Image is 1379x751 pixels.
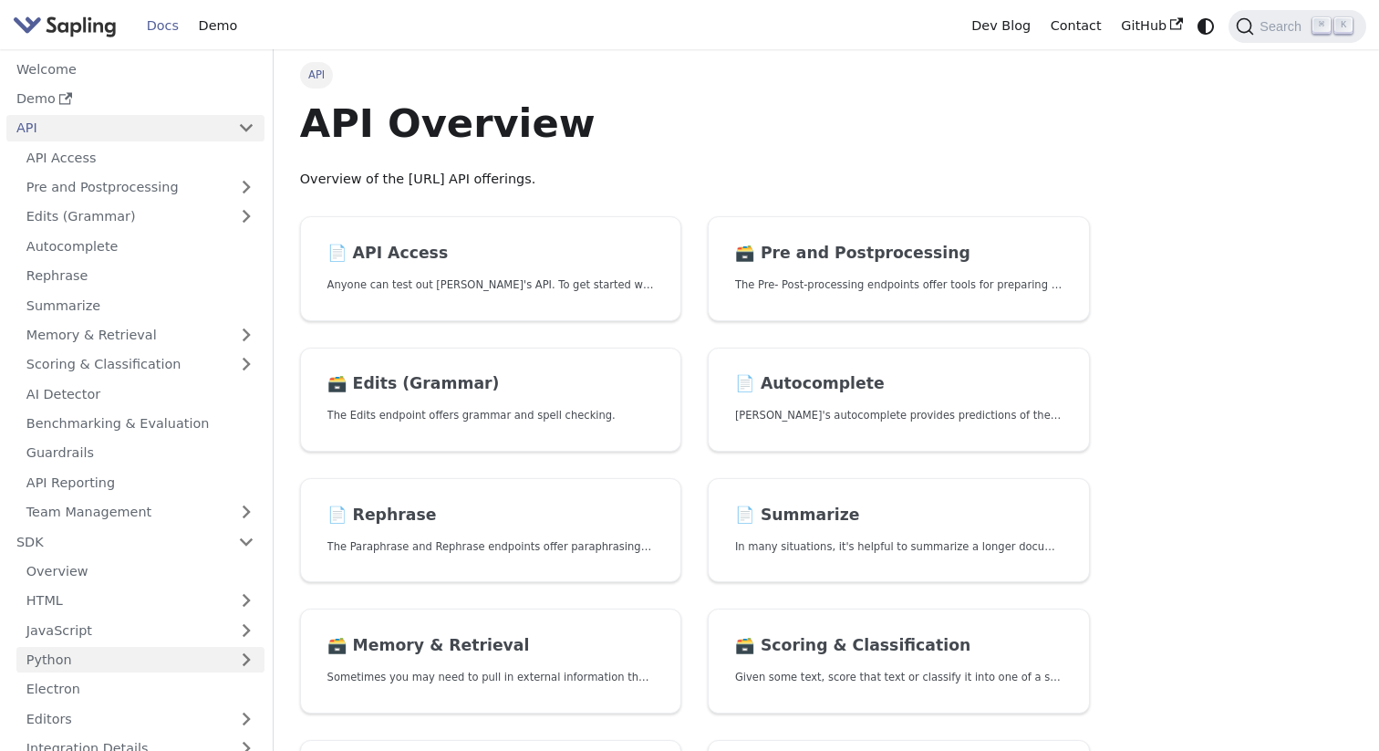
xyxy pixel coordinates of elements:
[16,499,264,526] a: Team Management
[300,62,1090,88] nav: Breadcrumbs
[735,276,1063,294] p: The Pre- Post-processing endpoints offer tools for preparing your text data for ingestation as we...
[16,233,264,259] a: Autocomplete
[1193,13,1219,39] button: Switch between dark and light mode (currently system mode)
[1041,12,1112,40] a: Contact
[137,12,189,40] a: Docs
[16,558,264,585] a: Overview
[6,528,228,555] a: SDK
[300,348,682,453] a: 🗃️ Edits (Grammar)The Edits endpoint offers grammar and spell checking.
[961,12,1040,40] a: Dev Blog
[13,13,123,39] a: Sapling.ai
[16,381,264,407] a: AI Detector
[708,348,1090,453] a: 📄️ Autocomplete[PERSON_NAME]'s autocomplete provides predictions of the next few characters or words
[327,374,655,394] h2: Edits (Grammar)
[16,588,264,614] a: HTML
[735,374,1063,394] h2: Autocomplete
[16,705,228,732] a: Editors
[16,617,264,643] a: JavaScript
[735,407,1063,424] p: Sapling's autocomplete provides predictions of the next few characters or words
[228,528,264,555] button: Collapse sidebar category 'SDK'
[327,636,655,656] h2: Memory & Retrieval
[16,174,264,201] a: Pre and Postprocessing
[189,12,247,40] a: Demo
[6,115,228,141] a: API
[1254,19,1312,34] span: Search
[735,538,1063,556] p: In many situations, it's helpful to summarize a longer document into a shorter, more easily diges...
[327,506,655,526] h2: Rephrase
[1229,10,1365,43] button: Search (Command+K)
[300,478,682,583] a: 📄️ RephraseThe Paraphrase and Rephrase endpoints offer paraphrasing for particular styles.
[16,647,264,673] a: Python
[735,636,1063,656] h2: Scoring & Classification
[300,169,1090,191] p: Overview of the [URL] API offerings.
[16,292,264,318] a: Summarize
[300,609,682,714] a: 🗃️ Memory & RetrievalSometimes you may need to pull in external information that doesn't fit in t...
[16,469,264,495] a: API Reporting
[1334,17,1353,34] kbd: K
[327,407,655,424] p: The Edits endpoint offers grammar and spell checking.
[708,478,1090,583] a: 📄️ SummarizeIn many situations, it's helpful to summarize a longer document into a shorter, more ...
[228,705,264,732] button: Expand sidebar category 'Editors'
[6,56,264,82] a: Welcome
[327,669,655,686] p: Sometimes you may need to pull in external information that doesn't fit in the context size of an...
[16,411,264,437] a: Benchmarking & Evaluation
[13,13,117,39] img: Sapling.ai
[6,86,264,112] a: Demo
[300,99,1090,148] h1: API Overview
[16,144,264,171] a: API Access
[16,322,264,349] a: Memory & Retrieval
[327,276,655,294] p: Anyone can test out Sapling's API. To get started with the API, simply:
[327,244,655,264] h2: API Access
[16,676,264,703] a: Electron
[708,609,1090,714] a: 🗃️ Scoring & ClassificationGiven some text, score that text or classify it into one of a set of p...
[16,440,264,466] a: Guardrails
[1312,17,1331,34] kbd: ⌘
[16,263,264,289] a: Rephrase
[327,538,655,556] p: The Paraphrase and Rephrase endpoints offer paraphrasing for particular styles.
[228,115,264,141] button: Collapse sidebar category 'API'
[16,203,264,230] a: Edits (Grammar)
[300,216,682,321] a: 📄️ API AccessAnyone can test out [PERSON_NAME]'s API. To get started with the API, simply:
[735,244,1063,264] h2: Pre and Postprocessing
[735,669,1063,686] p: Given some text, score that text or classify it into one of a set of pre-specified categories.
[708,216,1090,321] a: 🗃️ Pre and PostprocessingThe Pre- Post-processing endpoints offer tools for preparing your text d...
[1111,12,1192,40] a: GitHub
[735,506,1063,526] h2: Summarize
[300,62,334,88] span: API
[16,351,264,378] a: Scoring & Classification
